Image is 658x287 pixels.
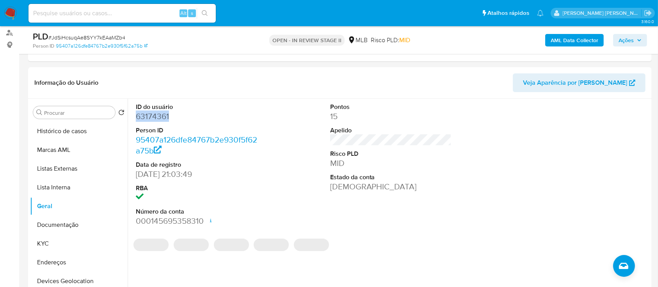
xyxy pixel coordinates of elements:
dd: MID [330,158,452,169]
button: Ações [613,34,647,46]
a: 95407a126dfe84767b2e930f5f62a75b [56,43,148,50]
span: 3.160.0 [641,18,654,25]
input: Procurar [44,109,112,116]
button: Procurar [36,109,43,116]
b: PLD [33,30,48,43]
span: Atalhos rápidos [487,9,529,17]
h1: Informação do Usuário [34,79,98,87]
dt: Pontos [330,103,452,111]
span: MID [399,36,410,45]
dt: Apelido [330,126,452,135]
span: Veja Aparência por [PERSON_NAME] [523,73,627,92]
button: Listas Externas [30,159,128,178]
button: Endereços [30,253,128,272]
span: Alt [180,9,187,17]
span: s [191,9,193,17]
button: Histórico de casos [30,122,128,141]
span: Ações [619,34,634,46]
dt: Risco PLD [330,150,452,158]
button: KYC [30,234,128,253]
span: # JdSiHcsuqAe8SYY7kEAaMZb4 [48,34,125,41]
dd: 000145695358310 [136,216,258,226]
dd: [DEMOGRAPHIC_DATA] [330,181,452,192]
b: AML Data Collector [551,34,598,46]
button: Marcas AML [30,141,128,159]
b: Person ID [33,43,54,50]
p: alessandra.barbosa@mercadopago.com [563,9,642,17]
dt: ID do usuário [136,103,258,111]
dt: Número da conta [136,207,258,216]
button: Lista Interna [30,178,128,197]
dd: 63174361 [136,111,258,122]
button: Documentação [30,216,128,234]
button: Retornar ao pedido padrão [118,109,124,118]
dd: [DATE] 21:03:49 [136,169,258,180]
dt: Estado da conta [330,173,452,182]
div: MLB [348,36,368,45]
a: 95407a126dfe84767b2e930f5f62a75b [136,134,257,156]
dd: 15 [330,111,452,122]
dt: Data de registro [136,160,258,169]
a: Sair [644,9,652,17]
a: Notificações [537,10,544,16]
button: Veja Aparência por [PERSON_NAME] [513,73,646,92]
dt: Person ID [136,126,258,135]
button: AML Data Collector [545,34,604,46]
p: OPEN - IN REVIEW STAGE II [269,35,345,46]
button: search-icon [197,8,213,19]
span: Risco PLD: [371,36,410,45]
button: Geral [30,197,128,216]
dt: RBA [136,184,258,193]
input: Pesquise usuários ou casos... [28,8,216,18]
